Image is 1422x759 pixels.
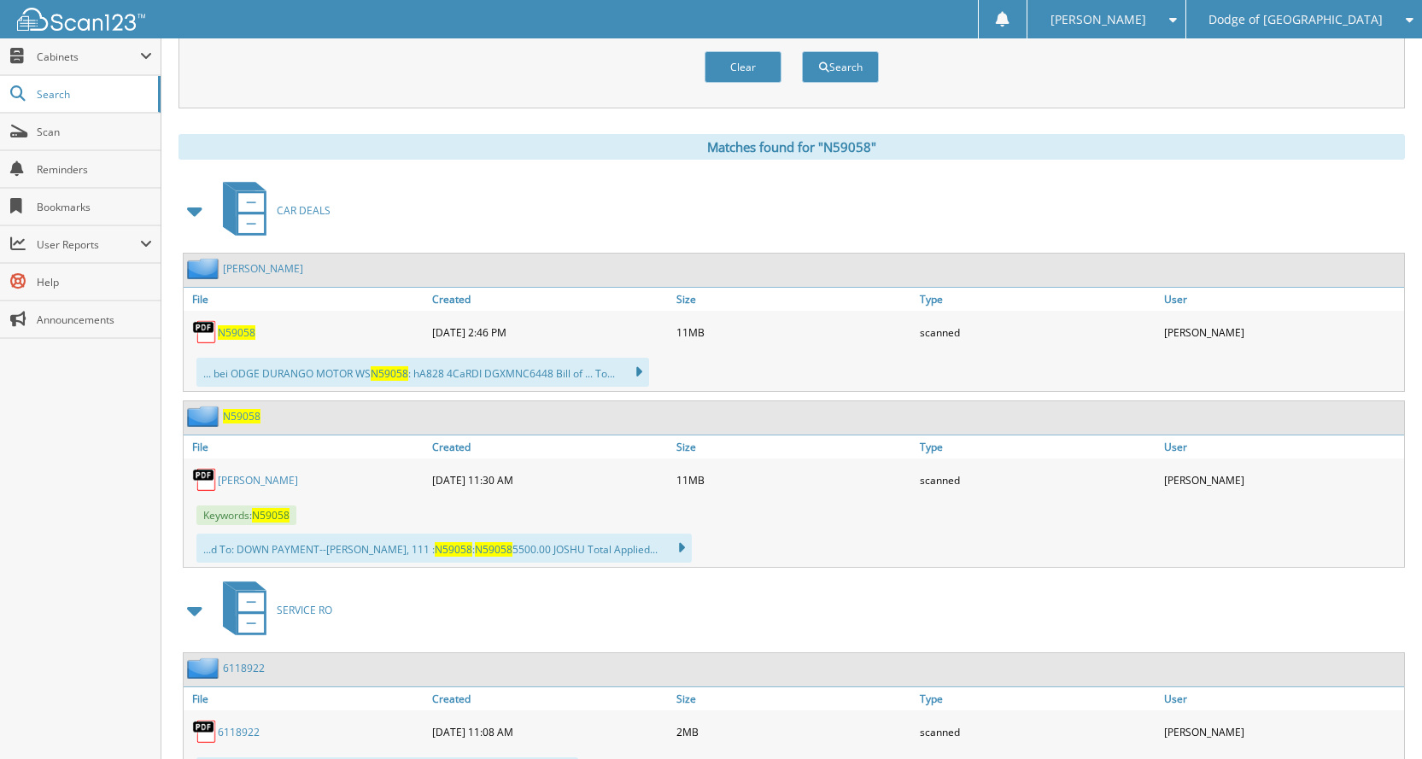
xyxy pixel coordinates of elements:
[1050,15,1146,25] span: [PERSON_NAME]
[17,8,145,31] img: scan123-logo-white.svg
[213,177,331,244] a: CAR DEALS
[192,319,218,345] img: PDF.png
[1160,435,1404,458] a: User
[184,687,428,710] a: File
[1160,315,1404,349] div: [PERSON_NAME]
[435,542,472,557] span: N59058
[916,463,1160,497] div: scanned
[672,463,916,497] div: 11MB
[475,542,512,557] span: N59058
[37,275,152,289] span: Help
[1160,715,1404,749] div: [PERSON_NAME]
[37,50,140,64] span: Cabinets
[192,467,218,493] img: PDF.png
[37,312,152,327] span: Announcements
[916,715,1160,749] div: scanned
[184,288,428,311] a: File
[184,435,428,458] a: File
[428,463,672,497] div: [DATE] 11:30 AM
[37,200,152,214] span: Bookmarks
[672,715,916,749] div: 2MB
[37,237,140,252] span: User Reports
[178,134,1405,160] div: Matches found for "N59058"
[916,687,1160,710] a: Type
[187,258,223,279] img: folder2.png
[252,508,290,523] span: N59058
[672,315,916,349] div: 11MB
[802,51,879,83] button: Search
[277,603,332,617] span: SERVICE RO
[428,288,672,311] a: Created
[916,288,1160,311] a: Type
[672,288,916,311] a: Size
[213,576,332,644] a: SERVICE RO
[428,435,672,458] a: Created
[187,406,223,427] img: folder2.png
[277,203,331,218] span: CAR DEALS
[1208,15,1383,25] span: Dodge of [GEOGRAPHIC_DATA]
[1160,687,1404,710] a: User
[196,505,296,525] span: Keywords:
[196,358,649,387] div: ... bei ODGE DURANGO MOTOR WS : hA828 4CaRDI DGXMNC6448 Bill of ... To...
[192,719,218,744] img: PDF.png
[428,687,672,710] a: Created
[37,125,152,139] span: Scan
[428,315,672,349] div: [DATE] 2:46 PM
[223,661,265,675] a: 6118922
[428,715,672,749] div: [DATE] 11:08 AM
[218,725,260,739] a: 6118922
[187,657,223,679] img: folder2.png
[223,261,303,276] a: [PERSON_NAME]
[1160,288,1404,311] a: User
[916,435,1160,458] a: Type
[1160,463,1404,497] div: [PERSON_NAME]
[1337,677,1422,759] iframe: Chat Widget
[371,366,408,381] span: N59058
[672,687,916,710] a: Size
[916,315,1160,349] div: scanned
[705,51,781,83] button: Clear
[196,534,692,563] div: ...d To: DOWN PAYMENT--[PERSON_NAME], 111 : : 5500.00 JOSHU Total Applied...
[37,87,149,102] span: Search
[37,162,152,177] span: Reminders
[218,473,298,488] a: [PERSON_NAME]
[223,409,260,423] a: N59058
[218,325,255,340] a: N59058
[672,435,916,458] a: Size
